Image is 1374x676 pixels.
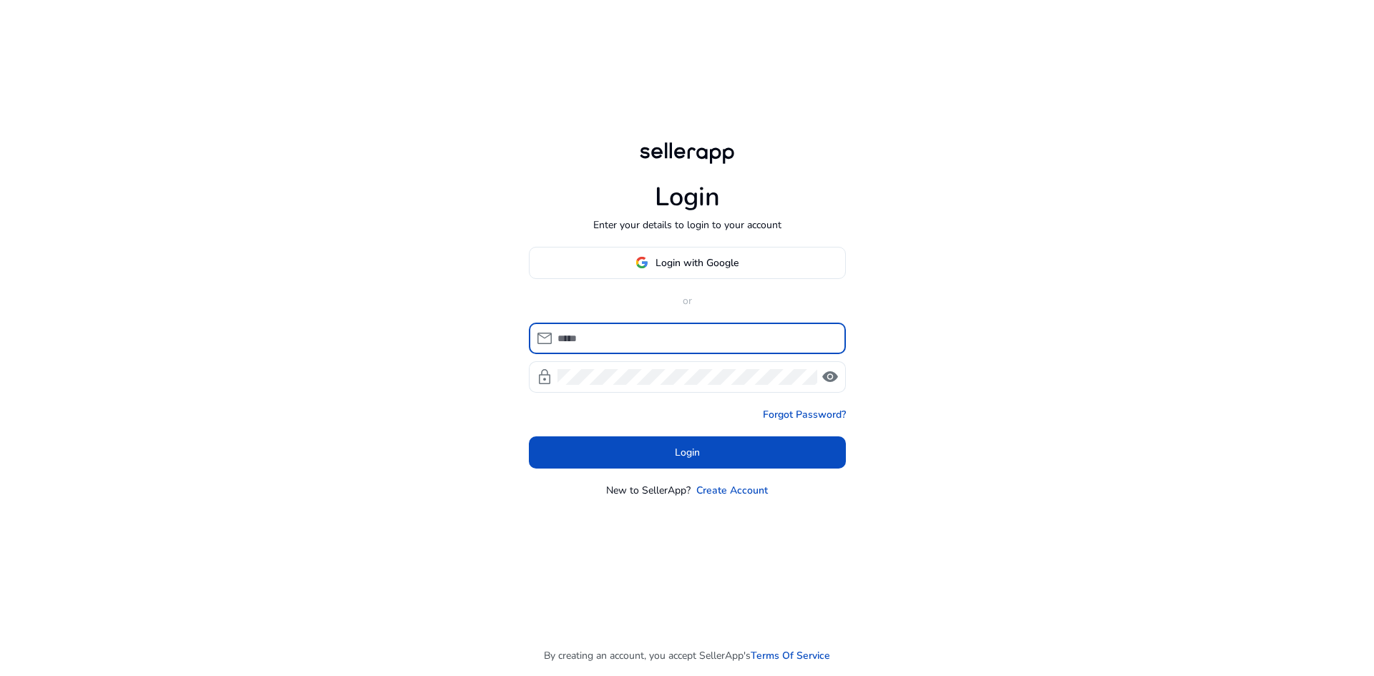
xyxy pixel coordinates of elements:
button: Login with Google [529,247,846,279]
a: Forgot Password? [763,407,846,422]
a: Terms Of Service [751,648,830,663]
span: lock [536,368,553,386]
h1: Login [655,182,720,212]
span: visibility [822,368,839,386]
p: Enter your details to login to your account [593,217,781,232]
img: google-logo.svg [635,256,648,269]
a: Create Account [696,483,768,498]
span: Login [675,445,700,460]
span: Login with Google [656,255,739,270]
p: or [529,293,846,308]
button: Login [529,436,846,469]
span: mail [536,330,553,347]
p: New to SellerApp? [606,483,691,498]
